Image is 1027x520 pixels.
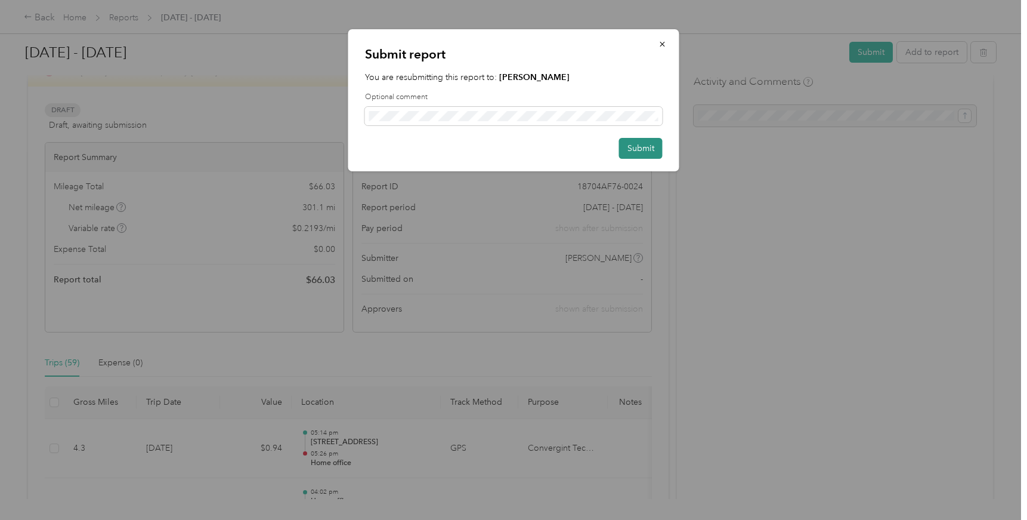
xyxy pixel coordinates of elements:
strong: [PERSON_NAME] [499,72,570,82]
button: Submit [619,138,663,159]
p: Submit report [365,46,663,63]
p: You are resubmitting this report to: [365,71,663,84]
label: Optional comment [365,92,663,103]
iframe: Everlance-gr Chat Button Frame [960,453,1027,520]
